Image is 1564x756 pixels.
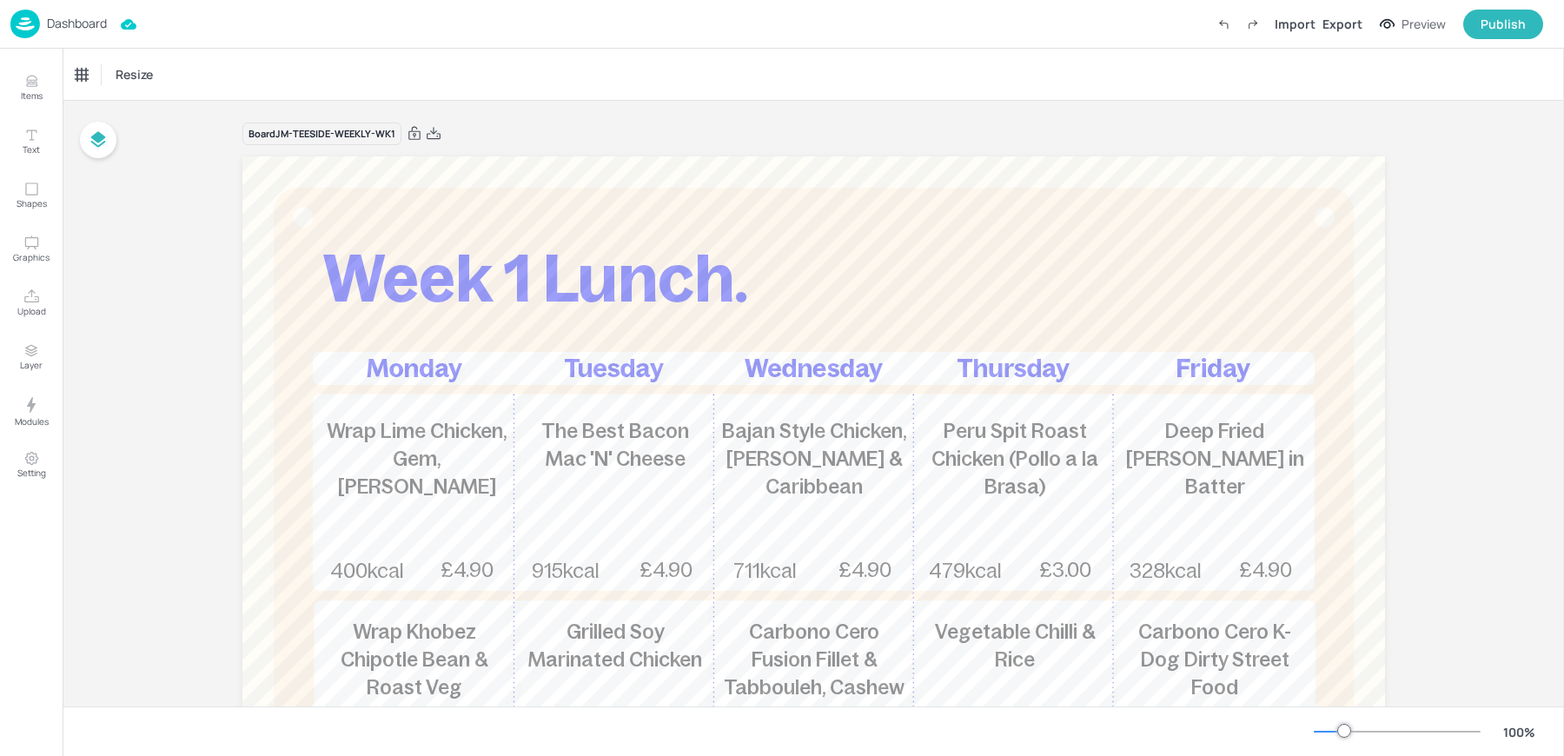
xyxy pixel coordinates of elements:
[733,560,797,582] span: 711kcal
[541,420,689,470] span: The Best Bacon Mac 'N' Cheese
[327,420,507,498] span: Wrap Lime Chicken, Gem, [PERSON_NAME]
[1369,11,1456,37] button: Preview
[47,17,107,30] p: Dashboard
[1238,10,1268,39] label: Redo (Ctrl + Y)
[330,560,404,582] span: 400kcal
[838,559,891,581] span: £4.90
[1130,560,1202,582] span: 328kcal
[528,620,702,671] span: Grilled Soy Marinated Chicken
[441,559,494,581] span: £4.90
[112,65,156,83] span: Resize
[929,560,1002,582] span: 479kcal
[1498,723,1540,741] div: 100 %
[341,620,488,699] span: Wrap Khobez Chipotle Bean & Roast Veg
[1239,559,1292,581] span: £4.90
[1463,10,1543,39] button: Publish
[640,559,693,581] span: £4.90
[532,560,600,582] span: 915kcal
[931,420,1098,498] span: Peru Spit Roast Chicken (Pollo a la Brasa)
[1209,10,1238,39] label: Undo (Ctrl + Z)
[935,620,1096,671] span: Vegetable Chilli & Rice
[724,620,905,755] span: Carbono Cero Fusion Fillet & Tabbouleh, Cashew Nut Salad with Harissa Dressing
[1402,15,1446,34] div: Preview
[242,123,401,146] div: Board JM-TEESIDE-WEEKLY-WK1
[1126,420,1304,498] span: Deep Fried [PERSON_NAME] in Batter
[1138,620,1291,699] span: Carbono Cero K-Dog Dirty Street Food
[323,242,748,315] span: Week 1 Lunch.
[722,420,907,498] span: Bajan Style Chicken, [PERSON_NAME] & Caribbean
[1322,15,1362,33] div: Export
[1039,559,1091,581] span: £3.00
[1481,15,1526,34] div: Publish
[1275,15,1315,33] div: Import
[10,10,40,38] img: logo-86c26b7e.jpg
